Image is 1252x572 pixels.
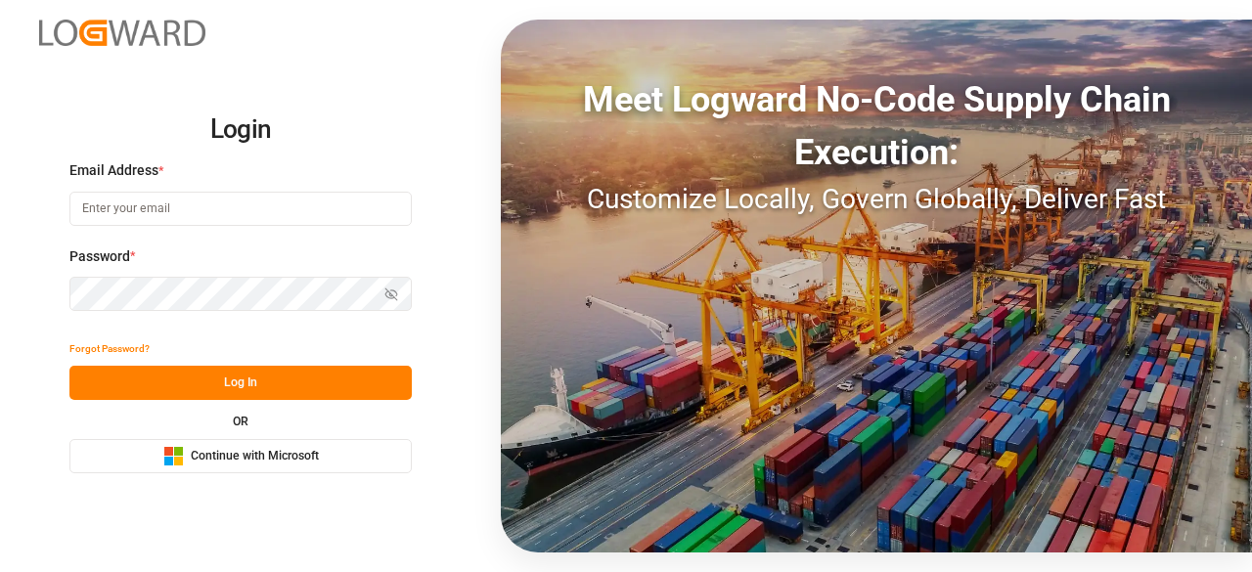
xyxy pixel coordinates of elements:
[501,73,1252,179] div: Meet Logward No-Code Supply Chain Execution:
[69,331,150,366] button: Forgot Password?
[233,416,248,427] small: OR
[39,20,205,46] img: Logward_new_orange.png
[69,192,412,226] input: Enter your email
[69,99,412,161] h2: Login
[69,366,412,400] button: Log In
[69,246,130,267] span: Password
[69,439,412,473] button: Continue with Microsoft
[501,179,1252,220] div: Customize Locally, Govern Globally, Deliver Fast
[191,448,319,465] span: Continue with Microsoft
[69,160,158,181] span: Email Address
